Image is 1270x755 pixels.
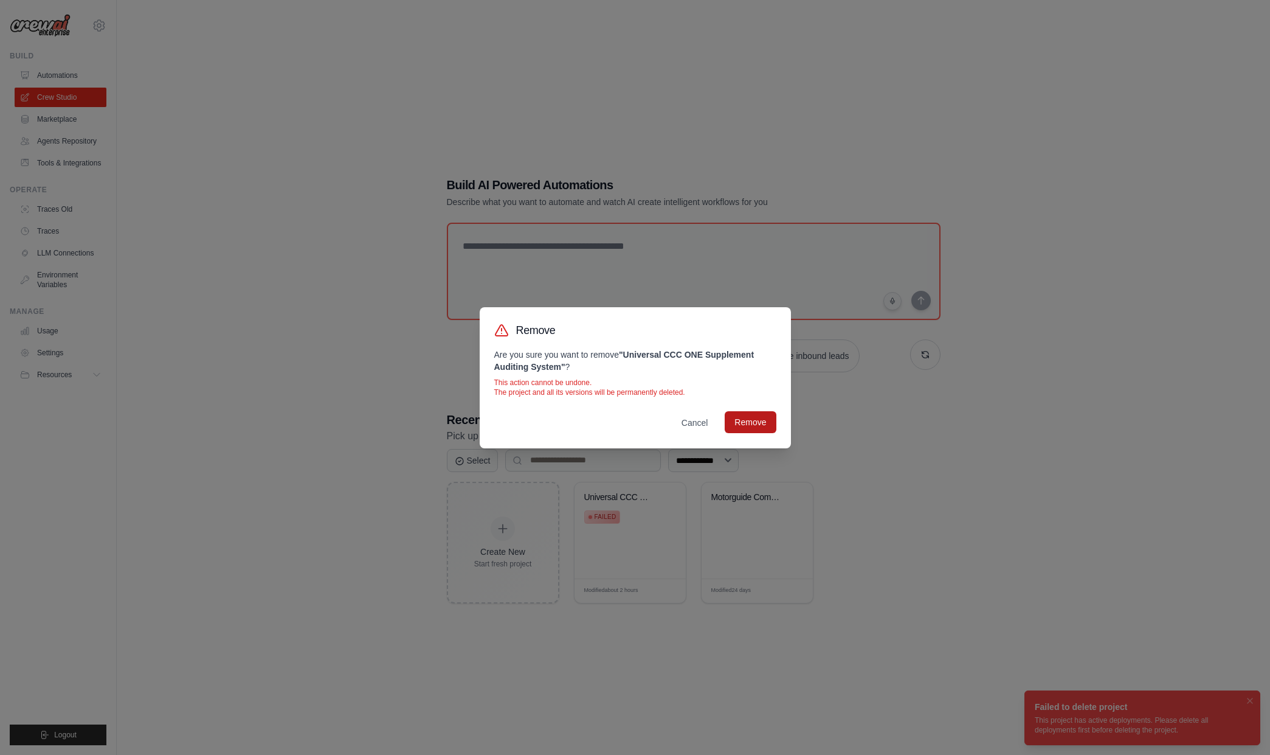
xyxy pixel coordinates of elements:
p: Are you sure you want to remove ? [494,349,776,373]
p: This action cannot be undone. [494,378,776,388]
h3: Remove [516,322,556,339]
button: Remove [725,411,776,433]
button: Cancel [672,412,718,434]
strong: " Universal CCC ONE Supplement Auditing System " [494,350,754,372]
p: The project and all its versions will be permanently deleted. [494,388,776,397]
